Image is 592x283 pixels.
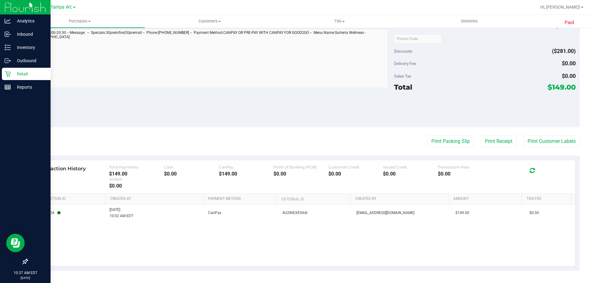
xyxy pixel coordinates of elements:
[438,165,493,169] div: Transaction Fees
[275,18,404,24] span: Tills
[455,210,469,216] span: $149.00
[164,171,219,177] div: $0.00
[383,171,438,177] div: $0.00
[109,177,164,181] div: Voided
[394,74,411,79] span: Sales Tax
[5,18,11,24] inline-svg: Analytics
[145,15,274,28] a: Customers
[274,15,404,28] a: Tills
[552,48,576,54] span: ($281.00)
[11,57,48,64] p: Outbound
[394,61,416,66] span: Delivery Fee
[208,196,274,201] a: Payment Method
[15,18,145,24] span: Purchases
[273,171,328,177] div: $0.00
[3,276,48,280] p: [DATE]
[208,210,221,216] span: CanPay
[383,165,438,169] div: Issued Credit
[529,210,539,216] span: $0.00
[394,83,412,91] span: Total
[5,84,11,90] inline-svg: Reports
[540,5,580,10] span: Hi, [PERSON_NAME]!
[481,135,516,147] button: Print Receipt
[11,70,48,78] p: Retail
[37,210,60,216] span: 11699804
[524,135,580,147] button: Print Customer Labels
[328,165,383,169] div: Customer Credit
[328,171,383,177] div: $0.00
[6,234,25,252] iframe: Resource center
[556,23,576,29] span: $430.00
[109,183,164,189] div: $0.00
[277,194,350,205] th: External ID
[11,44,48,51] p: Inventory
[219,171,274,177] div: $149.00
[394,46,412,57] span: Discounts
[15,15,145,28] a: Purchases
[273,165,328,169] div: Point of Banking (POB)
[427,135,474,147] button: Print Packing Slip
[356,210,414,216] span: [EMAIL_ADDRESS][DOMAIN_NAME]
[110,196,201,201] a: Created At
[282,210,307,216] span: 4U2INEXE9A4I
[562,73,576,79] span: $0.00
[36,196,103,201] a: Transaction ID
[5,31,11,37] inline-svg: Inbound
[219,165,274,169] div: CanPay
[548,83,576,91] span: $149.00
[565,19,574,26] span: Paid
[394,34,442,43] input: Promo Code
[11,17,48,25] p: Analytics
[394,24,409,29] span: Subtotal
[453,18,486,24] span: Deliveries
[3,270,48,276] p: 10:37 AM EDT
[5,71,11,77] inline-svg: Retail
[527,196,568,201] a: Txn Fee
[109,171,164,177] div: $149.00
[438,171,493,177] div: $0.00
[11,30,48,38] p: Inbound
[5,58,11,64] inline-svg: Outbound
[51,5,72,10] span: Tampa WC
[453,196,520,201] a: Amount
[405,15,534,28] a: Deliveries
[145,18,274,24] span: Customers
[11,83,48,91] p: Reports
[5,44,11,51] inline-svg: Inventory
[109,207,133,219] span: [DATE] 10:02 AM EDT
[355,196,446,201] a: Created By
[164,165,219,169] div: Cash
[109,165,164,169] div: Total Payments
[562,60,576,67] span: $0.00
